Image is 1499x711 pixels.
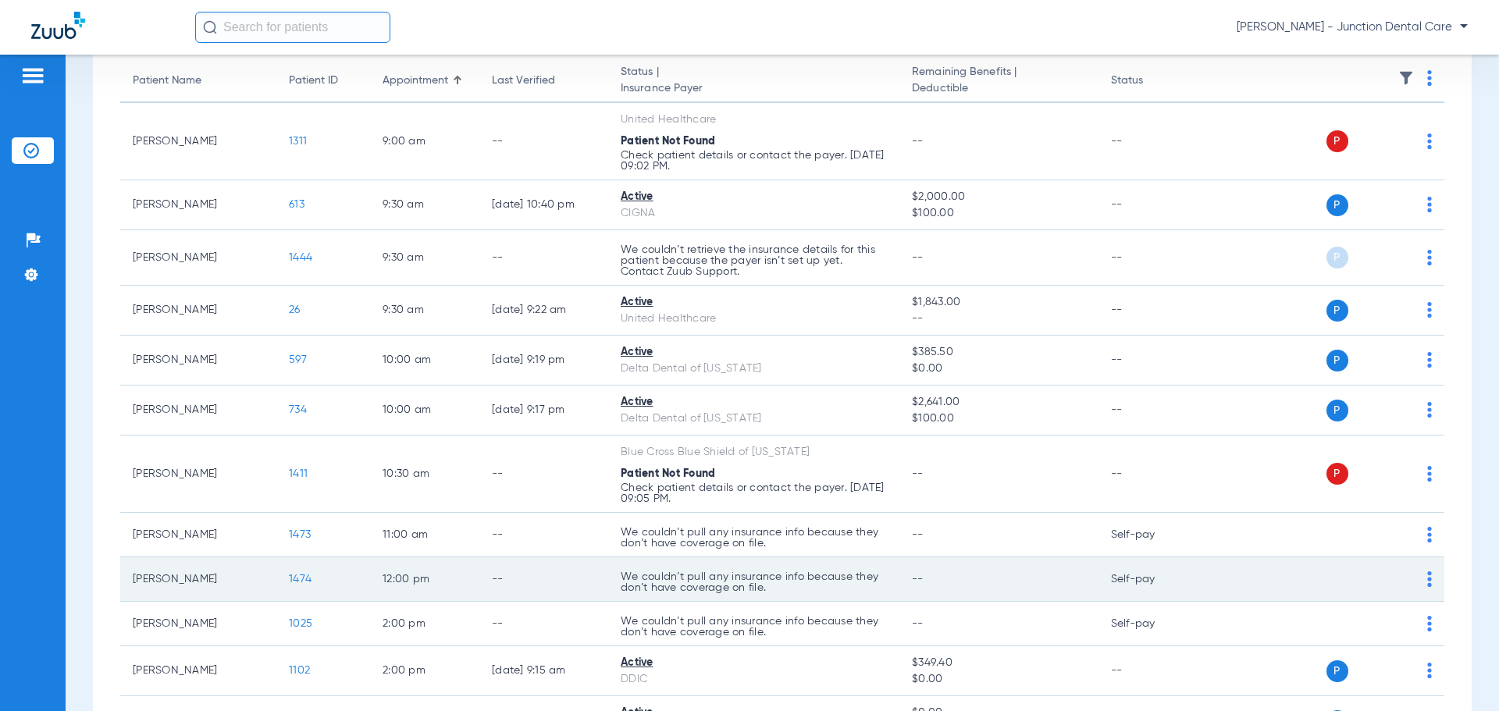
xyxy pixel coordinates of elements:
[621,482,887,504] p: Check patient details or contact the payer. [DATE] 09:05 PM.
[1326,300,1348,322] span: P
[479,646,608,696] td: [DATE] 9:15 AM
[1398,70,1414,86] img: filter.svg
[621,361,887,377] div: Delta Dental of [US_STATE]
[479,513,608,557] td: --
[1098,435,1204,513] td: --
[289,574,312,585] span: 1474
[289,304,301,315] span: 26
[479,602,608,646] td: --
[289,665,310,676] span: 1102
[120,230,276,286] td: [PERSON_NAME]
[621,294,887,311] div: Active
[1326,400,1348,421] span: P
[370,103,479,180] td: 9:00 AM
[1098,336,1204,386] td: --
[1427,663,1432,678] img: group-dot-blue.svg
[479,557,608,602] td: --
[370,180,479,230] td: 9:30 AM
[1098,180,1204,230] td: --
[912,294,1085,311] span: $1,843.00
[289,73,338,89] div: Patient ID
[621,311,887,327] div: United Healthcare
[370,646,479,696] td: 2:00 PM
[621,344,887,361] div: Active
[289,468,308,479] span: 1411
[120,646,276,696] td: [PERSON_NAME]
[1098,513,1204,557] td: Self-pay
[912,344,1085,361] span: $385.50
[120,286,276,336] td: [PERSON_NAME]
[492,73,596,89] div: Last Verified
[370,435,479,513] td: 10:30 AM
[370,602,479,646] td: 2:00 PM
[1427,352,1432,368] img: group-dot-blue.svg
[492,73,555,89] div: Last Verified
[1098,646,1204,696] td: --
[621,671,887,688] div: DDIC
[120,513,276,557] td: [PERSON_NAME]
[621,444,887,460] div: Blue Cross Blue Shield of [US_STATE]
[195,12,390,43] input: Search for patients
[120,180,276,230] td: [PERSON_NAME]
[1326,247,1348,268] span: P
[912,411,1085,427] span: $100.00
[289,354,307,365] span: 597
[1098,602,1204,646] td: Self-pay
[289,618,312,629] span: 1025
[899,59,1098,103] th: Remaining Benefits |
[621,394,887,411] div: Active
[621,136,715,147] span: Patient Not Found
[370,386,479,435] td: 10:00 AM
[1098,557,1204,602] td: Self-pay
[912,618,924,629] span: --
[479,386,608,435] td: [DATE] 9:17 PM
[370,557,479,602] td: 12:00 PM
[1098,59,1204,103] th: Status
[912,655,1085,671] span: $349.40
[1098,286,1204,336] td: --
[608,59,899,103] th: Status |
[479,336,608,386] td: [DATE] 9:19 PM
[1427,133,1432,149] img: group-dot-blue.svg
[383,73,467,89] div: Appointment
[370,336,479,386] td: 10:00 AM
[621,80,887,97] span: Insurance Payer
[1427,250,1432,265] img: group-dot-blue.svg
[1427,571,1432,587] img: group-dot-blue.svg
[133,73,201,89] div: Patient Name
[203,20,217,34] img: Search Icon
[912,205,1085,222] span: $100.00
[912,311,1085,327] span: --
[621,616,887,638] p: We couldn’t pull any insurance info because they don’t have coverage on file.
[912,189,1085,205] span: $2,000.00
[31,12,85,39] img: Zuub Logo
[621,189,887,205] div: Active
[621,655,887,671] div: Active
[479,435,608,513] td: --
[621,411,887,427] div: Delta Dental of [US_STATE]
[120,336,276,386] td: [PERSON_NAME]
[120,602,276,646] td: [PERSON_NAME]
[1427,402,1432,418] img: group-dot-blue.svg
[289,73,358,89] div: Patient ID
[370,513,479,557] td: 11:00 AM
[1098,386,1204,435] td: --
[289,529,311,540] span: 1473
[120,557,276,602] td: [PERSON_NAME]
[912,361,1085,377] span: $0.00
[912,252,924,263] span: --
[479,180,608,230] td: [DATE] 10:40 PM
[20,66,45,85] img: hamburger-icon
[1326,463,1348,485] span: P
[621,205,887,222] div: CIGNA
[621,571,887,593] p: We couldn’t pull any insurance info because they don’t have coverage on file.
[912,80,1085,97] span: Deductible
[120,103,276,180] td: [PERSON_NAME]
[383,73,448,89] div: Appointment
[621,527,887,549] p: We couldn’t pull any insurance info because they don’t have coverage on file.
[1098,103,1204,180] td: --
[1427,466,1432,482] img: group-dot-blue.svg
[479,230,608,286] td: --
[1427,527,1432,542] img: group-dot-blue.svg
[1427,197,1432,212] img: group-dot-blue.svg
